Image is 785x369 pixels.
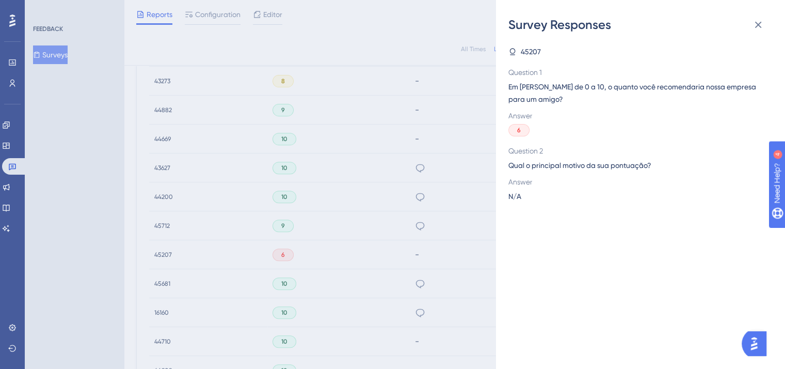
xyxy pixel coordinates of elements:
div: Survey Responses [508,17,773,33]
span: Qual o principal motivo da sua pontuação? [508,159,764,172]
iframe: UserGuiding AI Assistant Launcher [742,328,773,359]
span: Need Help? [24,3,65,15]
span: N/A [508,190,521,203]
span: Answer [508,176,764,188]
div: 4 [72,5,75,13]
span: 45207 [521,45,541,58]
span: Question 2 [508,145,764,157]
span: Answer [508,110,764,122]
span: Em [PERSON_NAME] de 0 a 10, o quanto você recomendaria nossa empresa para um amigo? [508,81,764,105]
span: Question 1 [508,66,764,79]
span: 6 [517,126,521,134]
